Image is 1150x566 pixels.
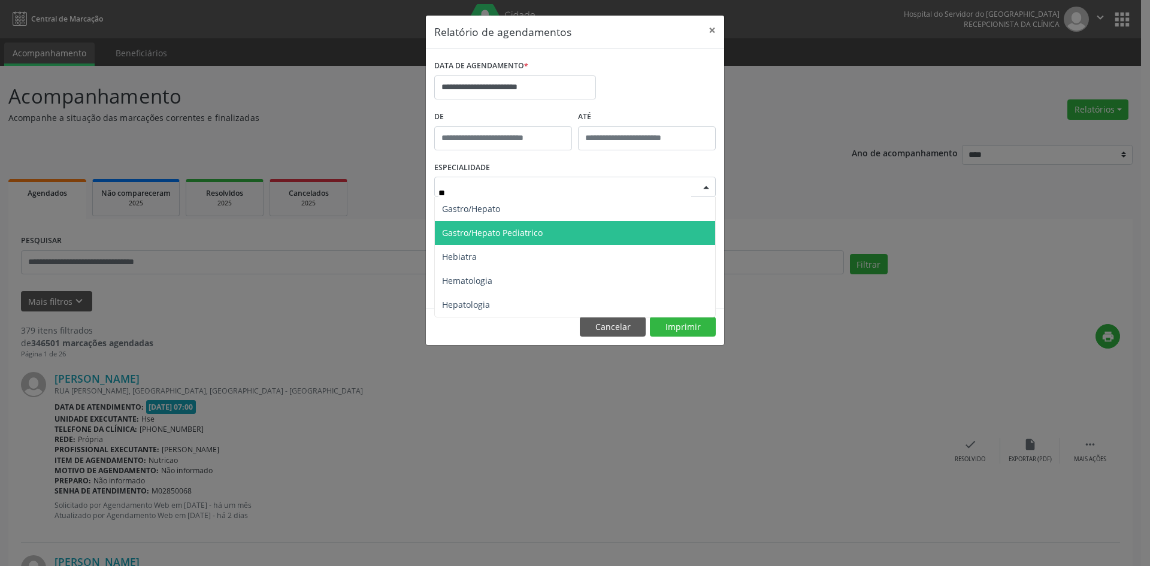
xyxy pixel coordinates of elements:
[442,299,490,310] span: Hepatologia
[442,275,492,286] span: Hematologia
[580,317,646,337] button: Cancelar
[578,108,716,126] label: ATÉ
[700,16,724,45] button: Close
[434,108,572,126] label: De
[442,203,500,214] span: Gastro/Hepato
[434,57,528,75] label: DATA DE AGENDAMENTO
[442,227,543,238] span: Gastro/Hepato Pediatrico
[434,159,490,177] label: ESPECIALIDADE
[434,24,571,40] h5: Relatório de agendamentos
[650,317,716,337] button: Imprimir
[442,251,477,262] span: Hebiatra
